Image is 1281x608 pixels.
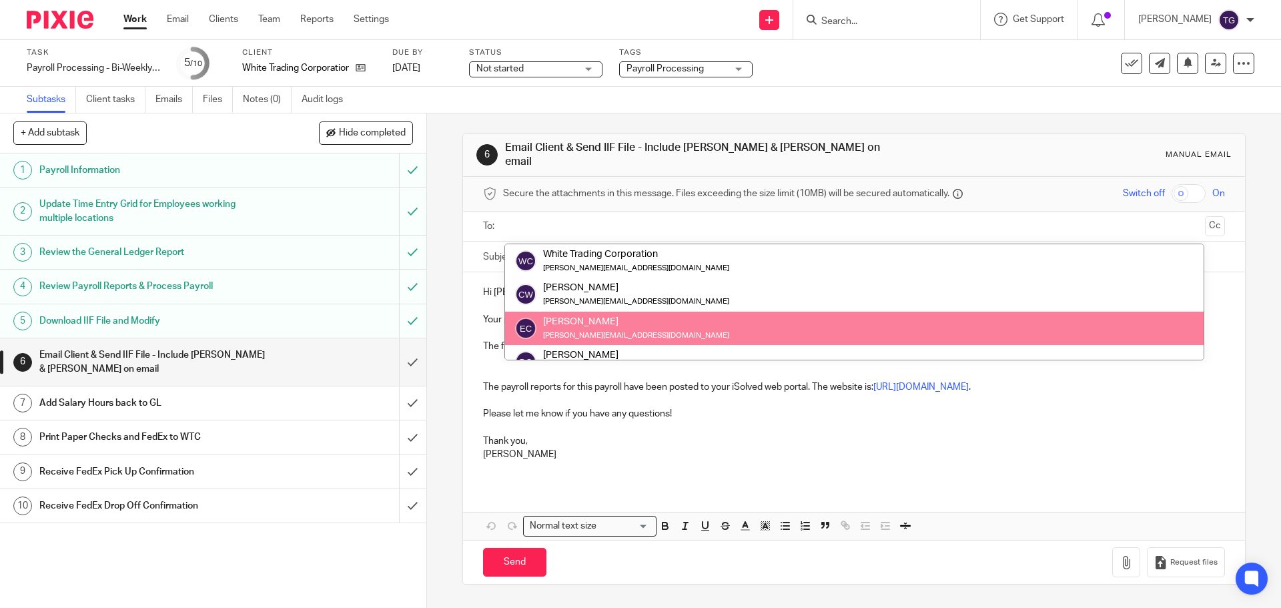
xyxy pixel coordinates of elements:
[39,427,270,447] h1: Print Paper Checks and FedEx to WTC
[39,276,270,296] h1: Review Payroll Reports & Process Payroll
[515,317,536,338] img: svg%3E
[515,250,536,272] img: svg%3E
[86,87,145,113] a: Client tasks
[184,55,202,71] div: 5
[123,13,147,26] a: Work
[39,393,270,413] h1: Add Salary Hours back to GL
[483,340,1224,353] p: The following checks will be sent via FedEx:
[483,548,546,577] input: Send
[543,264,729,272] small: [PERSON_NAME][EMAIL_ADDRESS][DOMAIN_NAME]
[155,87,193,113] a: Emails
[483,286,1224,299] p: Hi [PERSON_NAME] -
[873,382,969,392] a: [URL][DOMAIN_NAME]
[39,311,270,331] h1: Download IIF File and Modify
[1123,187,1165,200] span: Switch off
[476,64,524,73] span: Not started
[167,13,189,26] a: Email
[476,144,498,166] div: 6
[1212,187,1225,200] span: On
[1218,9,1240,31] img: svg%3E
[39,194,270,228] h1: Update Time Entry Grid for Employees working multiple locations
[503,187,949,200] span: Secure the attachments in this message. Files exceeding the size limit (10MB) will be secured aut...
[483,380,1224,394] p: The payroll reports for this payroll have been posted to your iSolved web portal. The website is: .
[543,281,729,294] div: [PERSON_NAME]
[515,351,536,372] img: svg%3E
[39,496,270,516] h1: Receive FedEx Drop Off Confirmation
[27,47,160,58] label: Task
[505,141,883,170] h1: Email Client & Send IIF File - Include [PERSON_NAME] & [PERSON_NAME] on email
[483,250,518,264] label: Subject:
[27,61,160,75] div: Payroll Processing - Bi-Weekly - White Trading Corporation
[13,121,87,144] button: + Add subtask
[13,278,32,296] div: 4
[300,13,334,26] a: Reports
[483,448,1224,461] p: [PERSON_NAME]
[619,47,753,58] label: Tags
[39,160,270,180] h1: Payroll Information
[190,60,202,67] small: /10
[523,516,657,537] div: Search for option
[543,348,729,362] div: [PERSON_NAME]
[13,312,32,330] div: 5
[13,243,32,262] div: 3
[203,87,233,113] a: Files
[339,128,406,139] span: Hide completed
[13,161,32,180] div: 1
[543,298,729,305] small: [PERSON_NAME][EMAIL_ADDRESS][DOMAIN_NAME]
[27,11,93,29] img: Pixie
[1147,547,1224,577] button: Request files
[302,87,353,113] a: Audit logs
[1170,557,1218,568] span: Request files
[483,220,498,233] label: To:
[1205,216,1225,236] button: Cc
[39,345,270,379] h1: Email Client & Send IIF File - Include [PERSON_NAME] & [PERSON_NAME] on email
[1166,149,1232,160] div: Manual email
[543,314,729,328] div: [PERSON_NAME]
[13,202,32,221] div: 2
[392,63,420,73] span: [DATE]
[39,242,270,262] h1: Review the General Ledger Report
[515,284,536,305] img: svg%3E
[526,519,599,533] span: Normal text size
[543,248,729,261] div: White Trading Corporation
[600,519,649,533] input: Search for option
[13,428,32,446] div: 8
[13,353,32,372] div: 6
[13,463,32,481] div: 9
[39,462,270,482] h1: Receive FedEx Pick Up Confirmation
[483,299,1224,326] p: Your payroll has been processed for this week. The total amount that will be withdrawn from your ...
[13,497,32,515] div: 10
[13,394,32,412] div: 7
[483,394,1224,421] p: Please let me know if you have any questions!
[354,13,389,26] a: Settings
[243,87,292,113] a: Notes (0)
[209,13,238,26] a: Clients
[469,47,602,58] label: Status
[242,61,349,75] p: White Trading Corporation
[319,121,413,144] button: Hide completed
[27,87,76,113] a: Subtasks
[483,421,1224,448] p: Thank you,
[543,331,729,338] small: [PERSON_NAME][EMAIL_ADDRESS][DOMAIN_NAME]
[242,47,376,58] label: Client
[392,47,452,58] label: Due by
[258,13,280,26] a: Team
[626,64,704,73] span: Payroll Processing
